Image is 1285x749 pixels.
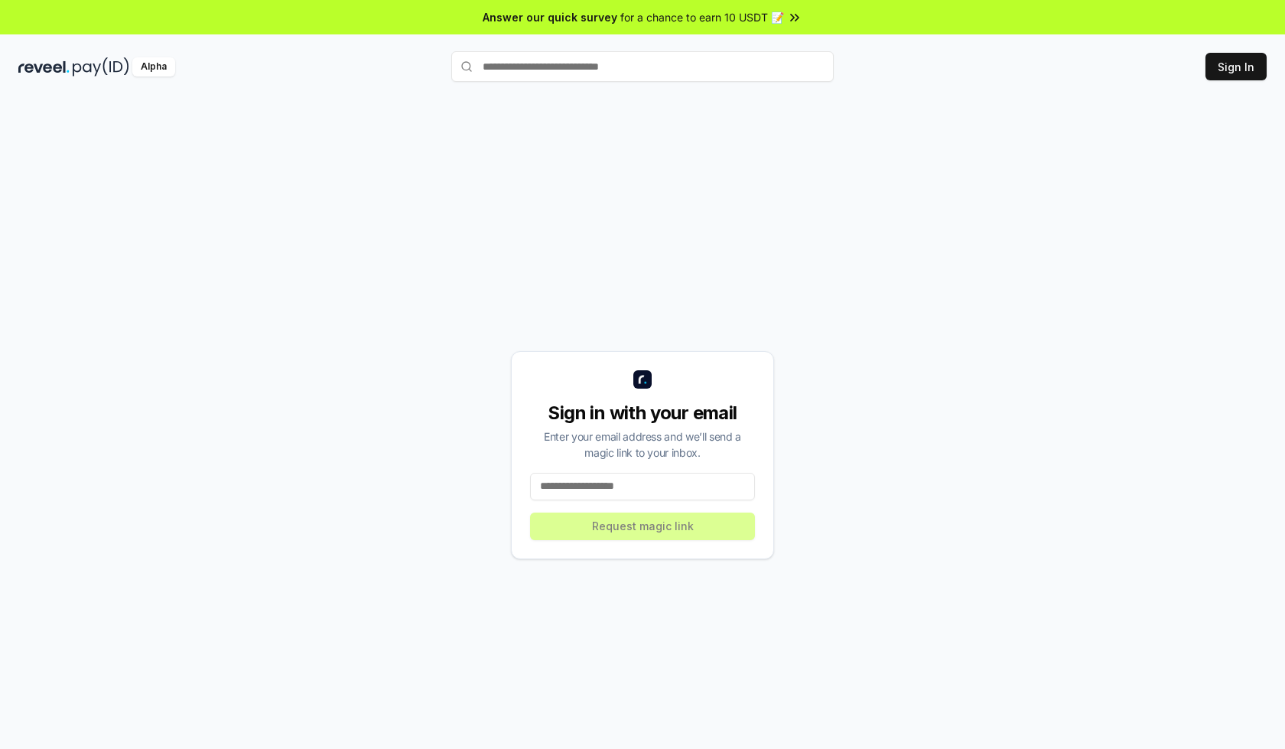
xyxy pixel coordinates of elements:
[18,57,70,77] img: reveel_dark
[483,9,617,25] span: Answer our quick survey
[73,57,129,77] img: pay_id
[530,428,755,461] div: Enter your email address and we’ll send a magic link to your inbox.
[633,370,652,389] img: logo_small
[620,9,784,25] span: for a chance to earn 10 USDT 📝
[132,57,175,77] div: Alpha
[530,401,755,425] div: Sign in with your email
[1205,53,1267,80] button: Sign In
